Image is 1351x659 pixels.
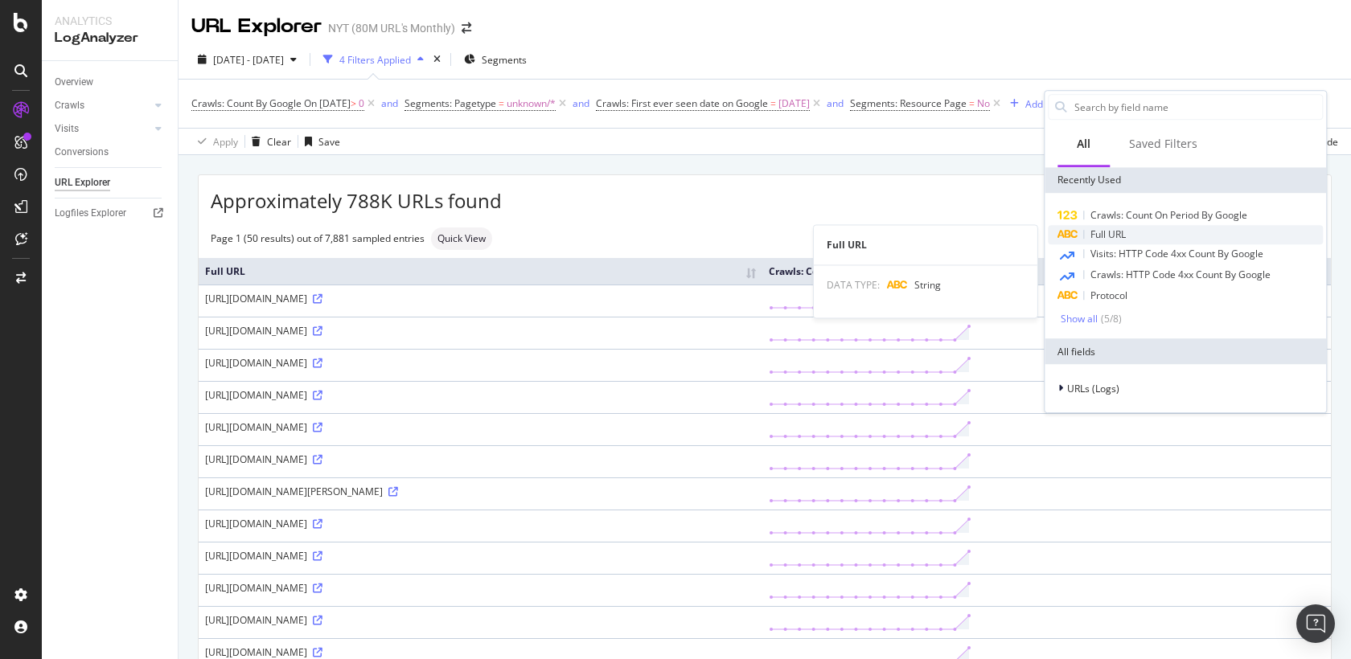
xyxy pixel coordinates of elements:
div: [URL][DOMAIN_NAME] [205,292,756,305]
span: String [914,279,941,293]
span: > [351,96,356,110]
span: = [499,96,504,110]
div: Apply [213,135,238,149]
button: Clear [245,129,291,154]
div: Analytics [55,13,165,29]
span: 0 [359,92,364,115]
th: Crawls: Count By Google [762,258,1331,284]
span: [DATE] - [DATE] [213,53,284,67]
span: Crawls: First ever seen date on Google [596,96,768,110]
div: Full URL [814,238,1037,252]
div: Show all [1061,313,1098,325]
button: [DATE] - [DATE] [191,47,303,72]
span: Protocol [1090,289,1127,302]
div: Add Filter [1025,97,1068,111]
button: and [381,96,398,111]
span: Approximately 788K URLs found [211,187,502,215]
div: Crawls [55,97,84,114]
div: Page 1 (50 results) out of 7,881 sampled entries [211,231,425,245]
a: Crawls [55,97,150,114]
div: Visits [55,121,79,137]
div: URL Explorer [55,174,110,191]
button: Segments [458,47,533,72]
div: Overview [55,74,93,91]
div: Conversions [55,144,109,161]
div: All [1077,136,1090,152]
span: Segments [482,53,527,67]
div: [URL][DOMAIN_NAME] [205,517,756,530]
div: LogAnalyzer [55,29,165,47]
a: Overview [55,74,166,91]
span: Full URL [1090,227,1126,241]
th: Full URL: activate to sort column ascending [199,258,762,284]
span: Visits: HTTP Code 4xx Count By Google [1090,247,1263,260]
div: URL Explorer [191,13,322,40]
div: Save [318,135,340,149]
div: neutral label [431,227,492,250]
button: Save [298,129,340,154]
span: URLs (Logs) [1067,382,1119,395]
div: 4 Filters Applied [339,53,411,67]
button: Add Filter [1004,94,1068,113]
button: and [827,96,844,111]
div: times [430,51,444,68]
div: Logfiles Explorer [55,205,126,222]
span: Crawls: Count On Period By Google [1090,208,1247,222]
input: Search by field name [1073,95,1322,119]
div: [URL][DOMAIN_NAME] [205,356,756,370]
span: Crawls: Count By Google [191,96,302,110]
div: [URL][DOMAIN_NAME] [205,581,756,595]
span: [DATE] [778,92,810,115]
a: Logfiles Explorer [55,205,166,222]
div: [URL][DOMAIN_NAME] [205,452,756,466]
div: Saved Filters [1129,136,1197,152]
div: and [827,96,844,110]
div: [URL][DOMAIN_NAME] [205,549,756,563]
a: Visits [55,121,150,137]
span: unknown/* [507,92,556,115]
span: Segments: Pagetype [404,96,496,110]
div: [URL][DOMAIN_NAME] [205,613,756,627]
button: and [573,96,589,111]
button: Apply [191,129,238,154]
div: Clear [267,135,291,149]
div: [URL][DOMAIN_NAME] [205,324,756,338]
div: ( 5 / 8 ) [1098,312,1122,325]
div: arrow-right-arrow-left [462,23,471,34]
button: 4 Filters Applied [317,47,430,72]
span: No [977,92,990,115]
span: = [969,96,975,110]
div: Recently Used [1045,167,1326,193]
div: [URL][DOMAIN_NAME][PERSON_NAME] [205,485,756,498]
div: All fields [1045,338,1326,364]
div: NYT (80M URL's Monthly) [328,20,455,36]
span: Quick View [437,234,486,244]
span: Crawls: HTTP Code 4xx Count By Google [1090,268,1271,281]
span: On [DATE] [304,96,351,110]
a: Conversions [55,144,166,161]
div: [URL][DOMAIN_NAME] [205,420,756,434]
span: DATA TYPE: [827,279,880,293]
div: and [381,96,398,110]
div: [URL][DOMAIN_NAME] [205,388,756,402]
div: Open Intercom Messenger [1296,604,1335,643]
span: Segments: Resource Page [850,96,967,110]
div: and [573,96,589,110]
div: [URL][DOMAIN_NAME] [205,645,756,659]
span: = [770,96,776,110]
a: URL Explorer [55,174,166,191]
